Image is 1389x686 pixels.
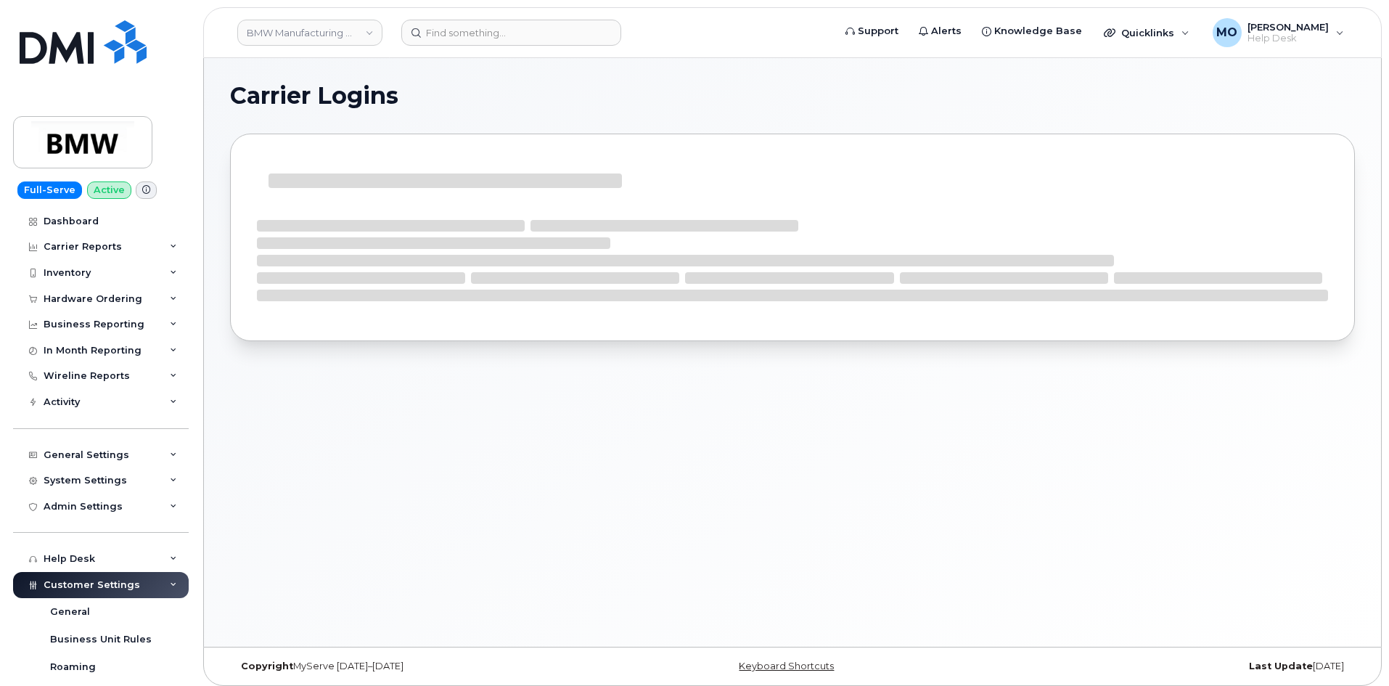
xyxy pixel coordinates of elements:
[241,661,293,671] strong: Copyright
[1249,661,1313,671] strong: Last Update
[980,661,1355,672] div: [DATE]
[230,85,398,107] span: Carrier Logins
[739,661,834,671] a: Keyboard Shortcuts
[230,661,605,672] div: MyServe [DATE]–[DATE]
